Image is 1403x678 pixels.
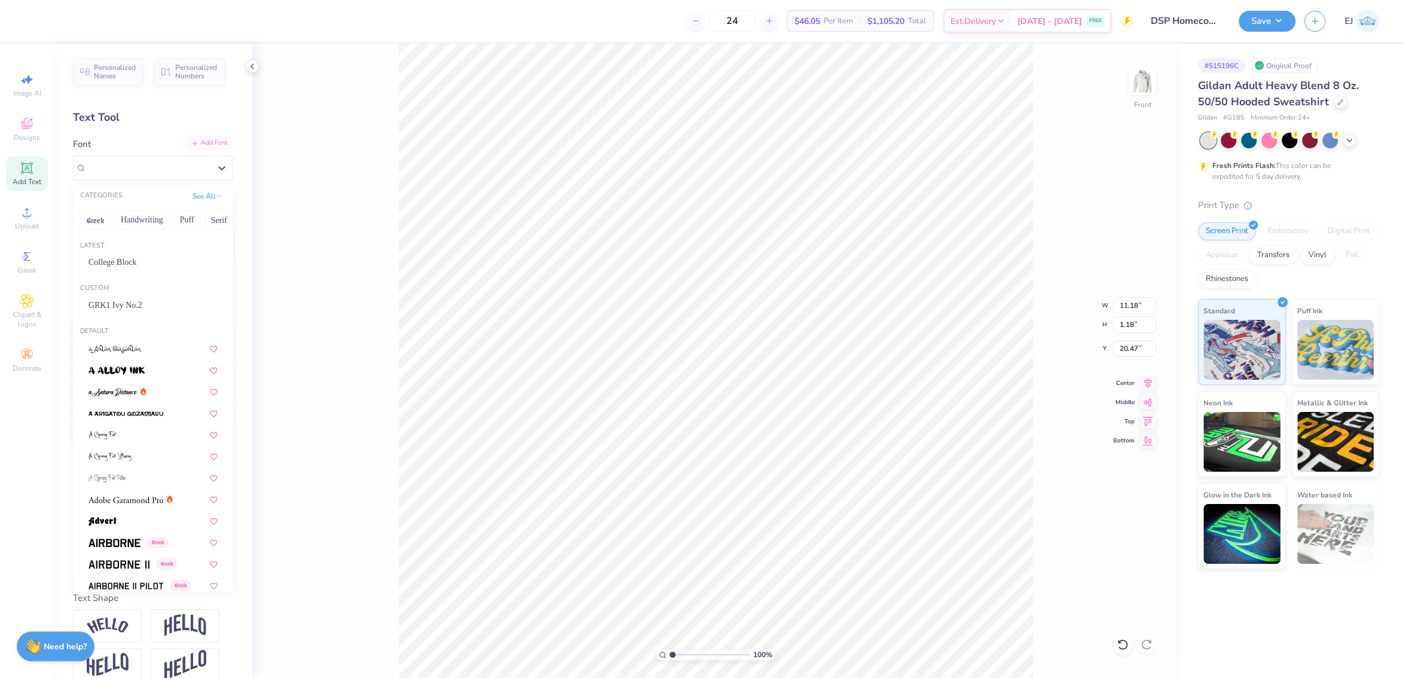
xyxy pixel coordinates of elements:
[1198,198,1379,212] div: Print Type
[1203,412,1280,472] img: Neon Ink
[148,537,168,548] span: Greek
[1338,246,1366,264] div: Foil
[164,614,206,637] img: Arch
[1297,488,1352,501] span: Water based Ink
[867,15,904,28] span: $1,105.20
[1203,320,1280,380] img: Standard
[1203,504,1280,564] img: Glow in the Dark Ink
[1113,398,1135,407] span: Middle
[13,88,41,98] span: Image AI
[908,15,926,28] span: Total
[6,310,48,329] span: Clipart & logos
[73,109,233,126] div: Text Tool
[1017,15,1082,28] span: [DATE] - [DATE]
[88,431,117,439] img: A Charming Font
[1301,246,1334,264] div: Vinyl
[1142,9,1230,33] input: Untitled Design
[88,256,137,268] span: College Block
[1297,412,1374,472] img: Metallic & Glitter Ink
[1198,113,1217,123] span: Gildan
[73,138,91,151] label: Font
[73,326,233,337] div: Default
[73,241,233,251] div: Latest
[1134,99,1151,110] div: Front
[824,15,853,28] span: Per Item
[73,591,233,605] div: Text Shape
[88,539,140,547] img: Airborne
[1251,113,1310,123] span: Minimum Order: 24 +
[1203,304,1235,317] span: Standard
[1089,17,1102,25] span: FREE
[1113,379,1135,387] span: Center
[88,388,137,396] img: a Antara Distance
[88,496,163,504] img: Adobe Garamond Pro
[1297,396,1368,409] span: Metallic & Glitter Ink
[1198,58,1245,73] div: # 515196C
[1198,78,1359,109] span: Gildan Adult Heavy Blend 8 Oz. 50/50 Hooded Sweatshirt
[1198,270,1256,288] div: Rhinestones
[88,560,149,569] img: Airborne II
[794,15,820,28] span: $46.05
[88,345,142,353] img: a Ahlan Wasahlan
[1297,504,1374,564] img: Water based Ink
[80,191,123,201] div: CATEGORIES
[87,653,129,676] img: Flag
[1344,10,1379,33] a: EJ
[204,210,234,230] button: Serif
[1223,113,1245,123] span: # G185
[94,63,136,80] span: Personalized Names
[950,15,996,28] span: Est. Delivery
[88,410,163,418] img: a Arigatou Gozaimasu
[88,367,145,375] img: a Alloy Ink
[1356,10,1379,33] img: Edgardo Jr
[1130,69,1154,93] img: Front
[80,210,111,230] button: Greek
[88,299,142,311] span: GRK1 Ivy No.2
[1203,396,1233,409] span: Neon Ink
[1198,246,1246,264] div: Applique
[157,558,177,569] span: Greek
[13,364,41,373] span: Decorate
[1251,58,1318,73] div: Original Proof
[1344,14,1353,28] span: EJ
[1249,246,1297,264] div: Transfers
[1297,320,1374,380] img: Puff Ink
[1113,417,1135,426] span: Top
[753,649,772,660] span: 100 %
[1260,222,1316,240] div: Embroidery
[175,63,218,80] span: Personalized Numbers
[170,580,191,591] span: Greek
[1198,222,1256,240] div: Screen Print
[173,210,201,230] button: Puff
[1113,436,1135,445] span: Bottom
[14,133,40,142] span: Designs
[88,474,126,482] img: A Charming Font Outline
[186,136,233,150] div: Add Font
[1212,161,1276,170] strong: Fresh Prints Flash:
[88,582,163,590] img: Airborne II Pilot
[73,283,233,294] div: Custom
[44,641,87,652] strong: Need help?
[1212,160,1359,182] div: This color can be expedited for 5 day delivery.
[709,10,756,32] input: – –
[15,221,39,231] span: Upload
[88,453,132,461] img: A Charming Font Leftleaning
[1239,11,1295,32] button: Save
[1320,222,1378,240] div: Digital Print
[189,190,226,202] button: See All
[1203,488,1271,501] span: Glow in the Dark Ink
[13,177,41,187] span: Add Text
[87,618,129,634] img: Arc
[18,265,36,275] span: Greek
[1297,304,1322,317] span: Puff Ink
[114,210,170,230] button: Handwriting
[88,517,117,526] img: Advert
